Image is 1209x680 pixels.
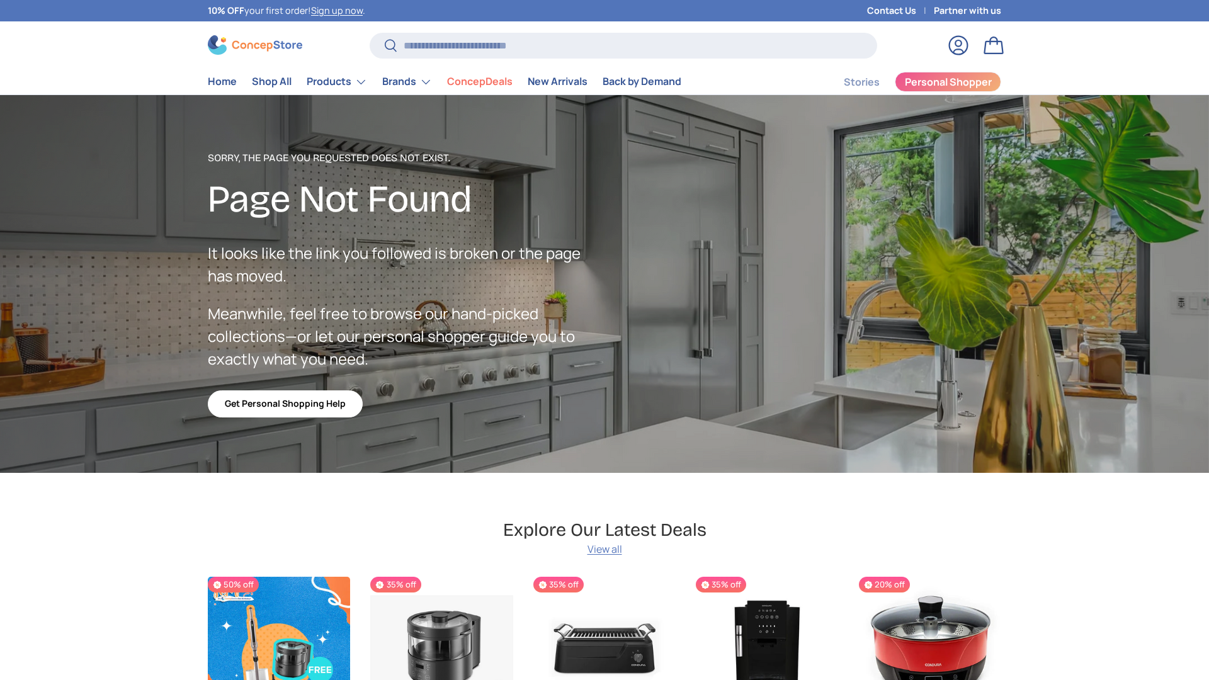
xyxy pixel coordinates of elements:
a: Contact Us [867,4,934,18]
a: Brands [382,69,432,94]
p: Meanwhile, feel free to browse our hand-picked collections—or let our personal shopper guide you ... [208,302,604,370]
span: 35% off [370,577,421,592]
span: 50% off [208,577,259,592]
a: Stories [844,70,880,94]
img: ConcepStore [208,35,302,55]
a: Products [307,69,367,94]
span: 35% off [696,577,746,592]
span: 20% off [859,577,910,592]
p: Sorry, the page you requested does not exist. [208,150,604,166]
span: 35% off [533,577,584,592]
a: Shop All [252,69,292,94]
a: Sign up now [311,4,363,16]
p: your first order! . [208,4,365,18]
h2: Explore Our Latest Deals [503,518,707,541]
nav: Primary [208,69,681,94]
h2: Page Not Found [208,176,604,223]
a: ConcepDeals [447,69,513,94]
summary: Brands [375,69,440,94]
summary: Products [299,69,375,94]
a: Partner with us [934,4,1001,18]
nav: Secondary [814,69,1001,94]
a: Get Personal Shopping Help [208,390,363,417]
a: New Arrivals [528,69,587,94]
a: Back by Demand [603,69,681,94]
p: It looks like the link you followed is broken or the page has moved. [208,242,604,287]
a: Personal Shopper [895,72,1001,92]
a: Home [208,69,237,94]
strong: 10% OFF [208,4,244,16]
span: Personal Shopper [905,77,992,87]
a: View all [587,541,622,557]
